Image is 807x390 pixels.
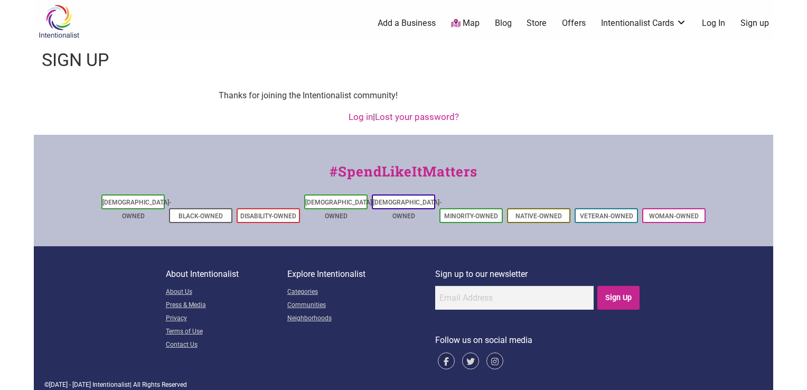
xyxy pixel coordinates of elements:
a: Contact Us [166,339,287,352]
a: Sign up [740,17,769,29]
p: Explore Intentionalist [287,267,435,281]
a: [DEMOGRAPHIC_DATA]-Owned [373,199,442,220]
input: Sign Up [597,286,640,310]
a: Blog [495,17,512,29]
h1: Sign up [42,48,109,73]
a: Native-Owned [515,212,562,220]
a: Communities [287,299,435,312]
a: Add a Business [378,17,436,29]
a: Log In [702,17,725,29]
a: Disability-Owned [240,212,296,220]
div: | [44,110,763,124]
div: © | All Rights Reserved [44,380,763,389]
p: About Intentionalist [166,267,287,281]
a: Veteran-Owned [580,212,633,220]
a: [DEMOGRAPHIC_DATA]-Owned [305,199,374,220]
p: Follow us on social media [435,333,642,347]
p: Sign up to our newsletter [435,267,642,281]
img: Intentionalist [34,4,84,39]
a: Black-Owned [179,212,223,220]
a: Privacy [166,312,287,326]
a: Offers [562,17,586,29]
span: Intentionalist [92,381,130,388]
a: Lost your password? [375,112,459,122]
div: #SpendLikeItMatters [34,161,773,192]
input: Email Address [435,286,594,310]
a: Minority-Owned [444,212,498,220]
a: Terms of Use [166,326,287,339]
a: [DEMOGRAPHIC_DATA]-Owned [102,199,171,220]
a: Map [451,17,480,30]
a: Neighborhoods [287,312,435,326]
span: [DATE] - [DATE] [49,381,91,388]
a: Press & Media [166,299,287,312]
a: Categories [287,286,435,299]
a: Woman-Owned [649,212,699,220]
a: Log in [349,112,373,122]
div: Thanks for joining the Intentionalist community! [219,89,588,103]
a: Store [527,17,547,29]
a: Intentionalist Cards [601,17,687,29]
a: About Us [166,286,287,299]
